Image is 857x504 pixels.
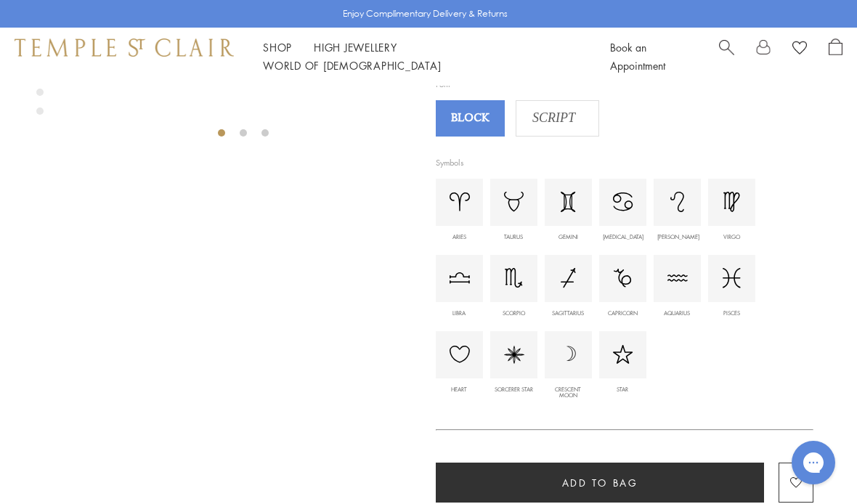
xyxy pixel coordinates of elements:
[723,192,740,212] img: Virgo
[603,311,643,317] div: CAPRICORN
[343,7,508,21] p: Enjoy Complimentary Delivery & Returns
[436,158,629,170] h4: Symbols
[712,235,752,240] div: VIRGO
[603,387,643,393] div: STAR
[723,268,741,288] img: Pisces
[439,235,479,240] div: ARIES
[263,38,577,75] nav: Main navigation
[504,346,524,364] img: Heart
[719,38,734,75] a: Search
[516,107,591,129] span: SCRIPT
[610,40,665,73] a: Book an Appointment
[439,311,479,317] div: LIBRA
[561,192,577,212] img: Gemini
[263,58,441,73] a: World of [DEMOGRAPHIC_DATA]World of [DEMOGRAPHIC_DATA]
[548,311,588,317] div: SAGITTARIUS
[548,235,588,240] div: GEMINI
[505,268,522,288] img: Scorpio
[712,311,752,317] div: PISCES
[494,311,534,317] div: SCORPIO
[494,387,534,393] div: SORCERER STAR
[562,475,638,491] span: Add to bag
[439,387,479,393] div: HEART
[561,268,575,288] img: Sagittarius
[438,107,503,129] span: BLOCK
[829,38,842,75] a: Open Shopping Bag
[545,331,592,378] div: ☽
[450,346,470,363] img: Heart
[670,192,684,212] img: Leo
[314,40,397,54] a: High JewelleryHigh Jewellery
[494,235,534,240] div: TAURUS
[613,192,633,211] img: Cancer
[450,272,470,284] img: Libra
[784,436,842,489] iframe: Gorgias live chat messenger
[263,40,292,54] a: ShopShop
[614,269,632,288] img: Capricorn
[450,192,470,211] img: Aries
[436,463,764,503] button: Add to bag
[657,235,697,240] div: [PERSON_NAME]
[667,275,688,283] img: Aquarius
[548,387,588,393] div: CRESCENT MOON
[603,235,643,240] div: [MEDICAL_DATA]
[613,345,633,364] img: Star
[792,38,807,60] a: View Wishlist
[504,192,524,212] img: Taurus
[15,38,234,56] img: Temple St. Clair
[657,311,697,317] div: AQUARIUS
